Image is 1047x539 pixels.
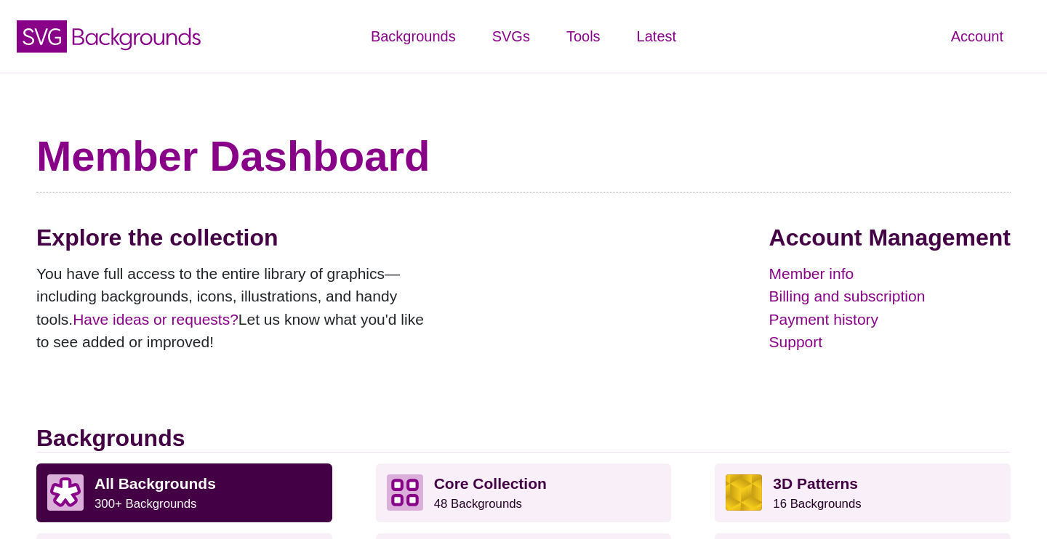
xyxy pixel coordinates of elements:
h2: Account Management [769,224,1011,251]
a: Backgrounds [353,15,474,58]
a: 3D Patterns16 Backgrounds [715,463,1011,522]
small: 48 Backgrounds [434,497,522,511]
a: All Backgrounds 300+ Backgrounds [36,463,332,522]
a: Have ideas or requests? [73,311,238,328]
a: Member info [769,262,1011,285]
h2: Backgrounds [36,424,1011,453]
a: SVGs [474,15,548,58]
strong: 3D Patterns [773,475,858,492]
a: Support [769,331,1011,354]
a: Billing and subscription [769,285,1011,308]
a: Account [933,15,1022,58]
a: Tools [548,15,619,58]
strong: Core Collection [434,475,547,492]
small: 16 Backgrounds [773,497,861,511]
p: You have full access to the entire library of graphics—including backgrounds, icons, illustration... [36,262,436,354]
a: Payment history [769,308,1011,331]
h1: Member Dashboard [36,131,1011,182]
h2: Explore the collection [36,224,436,251]
a: Core Collection 48 Backgrounds [376,463,672,522]
small: 300+ Backgrounds [95,497,196,511]
strong: All Backgrounds [95,475,216,492]
img: fancy golden cube pattern [726,474,762,511]
a: Latest [619,15,694,58]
